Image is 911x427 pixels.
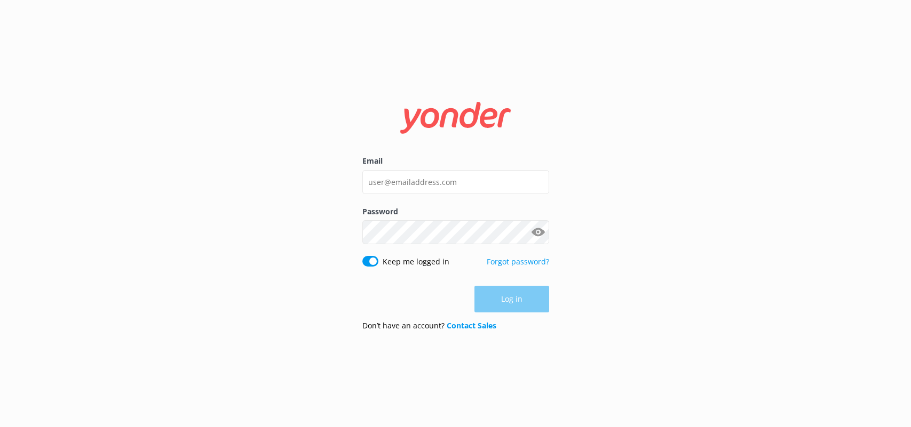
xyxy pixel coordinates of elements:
a: Forgot password? [487,256,549,267]
a: Contact Sales [447,320,496,331]
input: user@emailaddress.com [362,170,549,194]
label: Keep me logged in [383,256,449,268]
label: Password [362,206,549,217]
button: Show password [528,222,549,243]
label: Email [362,155,549,167]
p: Don’t have an account? [362,320,496,332]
